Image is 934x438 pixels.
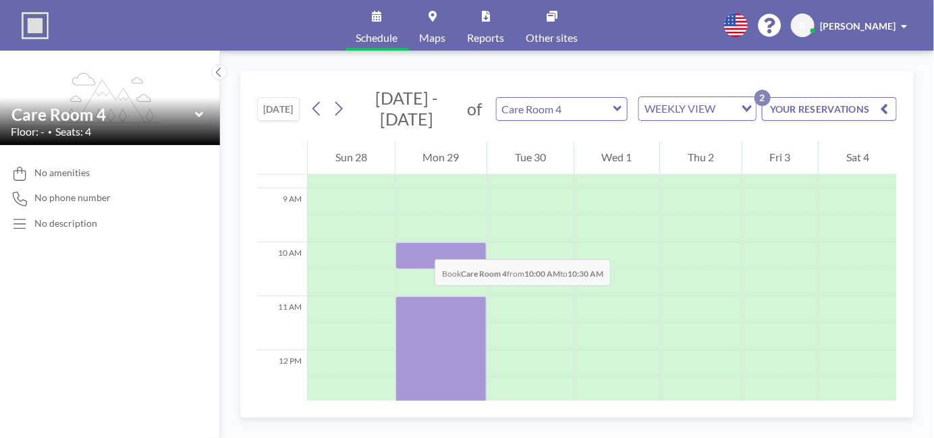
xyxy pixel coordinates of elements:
span: Other sites [526,32,578,43]
div: No description [34,217,97,229]
div: Tue 30 [487,141,574,175]
span: WEEKLY VIEW [642,100,718,117]
div: Wed 1 [574,141,660,175]
div: 9 AM [257,188,307,242]
input: Care Room 4 [11,105,195,124]
div: 10 AM [257,242,307,296]
span: [PERSON_NAME] [820,20,896,32]
span: No phone number [34,192,111,204]
div: Search for option [639,97,756,120]
button: [DATE] [257,97,300,121]
span: JF [798,20,808,32]
input: Search for option [719,100,734,117]
p: 2 [754,90,771,106]
span: Maps [420,32,446,43]
span: Seats: 4 [55,125,91,138]
div: Sun 28 [308,141,395,175]
b: Care Room 4 [461,269,507,279]
div: Thu 2 [660,141,742,175]
span: Reports [468,32,505,43]
div: Sat 4 [819,141,897,175]
img: organization-logo [22,12,49,39]
div: 12 PM [257,350,307,404]
b: 10:00 AM [524,269,560,279]
input: Care Room 4 [497,98,613,120]
span: Book from to [435,259,611,286]
button: YOUR RESERVATIONS2 [762,97,897,121]
div: Mon 29 [395,141,487,175]
div: Fri 3 [742,141,819,175]
span: Schedule [356,32,398,43]
span: No amenities [34,167,90,179]
span: • [48,128,52,136]
div: 11 AM [257,296,307,350]
span: [DATE] - [DATE] [375,88,438,129]
span: of [467,99,482,119]
b: 10:30 AM [568,269,603,279]
span: Floor: - [11,125,45,138]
